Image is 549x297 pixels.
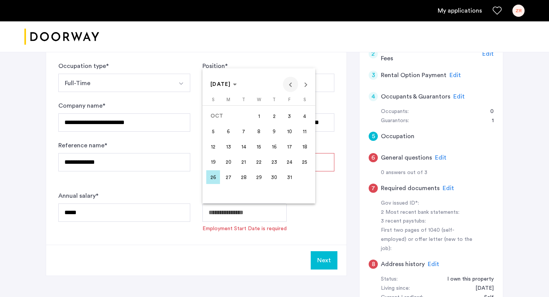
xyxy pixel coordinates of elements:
span: 11 [298,124,311,138]
button: October 18, 2003 [297,139,312,154]
span: 9 [267,124,281,138]
span: 14 [237,140,250,153]
button: October 7, 2003 [236,124,251,139]
span: T [273,98,276,102]
button: October 15, 2003 [251,139,266,154]
button: October 1, 2003 [251,108,266,124]
span: 24 [283,155,296,169]
button: October 13, 2003 [221,139,236,154]
button: October 24, 2003 [282,154,297,169]
span: 28 [237,170,250,184]
span: [DATE] [210,82,231,87]
button: October 8, 2003 [251,124,266,139]
span: 8 [252,124,266,138]
span: S [303,98,306,102]
button: October 17, 2003 [282,139,297,154]
span: T [242,98,245,102]
span: 1 [252,109,266,123]
button: October 4, 2003 [297,108,312,124]
span: 19 [206,155,220,169]
span: 18 [298,140,311,153]
button: October 25, 2003 [297,154,312,169]
button: October 6, 2003 [221,124,236,139]
span: 15 [252,140,266,153]
button: October 27, 2003 [221,169,236,185]
span: W [257,98,261,102]
button: October 23, 2003 [266,154,282,169]
span: 31 [283,170,296,184]
button: October 14, 2003 [236,139,251,154]
button: Previous month [283,77,298,92]
span: 22 [252,155,266,169]
span: F [288,98,291,102]
span: 3 [283,109,296,123]
span: 4 [298,109,311,123]
button: October 19, 2003 [205,154,221,169]
span: 2 [267,109,281,123]
span: M [226,98,230,102]
td: OCT [205,108,251,124]
span: 10 [283,124,296,138]
button: October 31, 2003 [282,169,297,185]
span: 30 [267,170,281,184]
span: 6 [222,124,235,138]
button: October 11, 2003 [297,124,312,139]
button: October 12, 2003 [205,139,221,154]
button: October 29, 2003 [251,169,266,185]
button: October 20, 2003 [221,154,236,169]
button: Choose month and year [207,77,240,91]
span: 26 [206,170,220,184]
button: October 22, 2003 [251,154,266,169]
button: October 26, 2003 [205,169,221,185]
span: 20 [222,155,235,169]
span: 7 [237,124,250,138]
button: October 9, 2003 [266,124,282,139]
span: 16 [267,140,281,153]
button: October 30, 2003 [266,169,282,185]
button: October 5, 2003 [205,124,221,139]
button: Next month [298,77,313,92]
span: 23 [267,155,281,169]
button: October 3, 2003 [282,108,297,124]
button: October 10, 2003 [282,124,297,139]
button: October 21, 2003 [236,154,251,169]
button: October 16, 2003 [266,139,282,154]
span: S [212,98,214,102]
span: 5 [206,124,220,138]
button: October 28, 2003 [236,169,251,185]
span: 17 [283,140,296,153]
span: 25 [298,155,311,169]
span: 13 [222,140,235,153]
span: 27 [222,170,235,184]
span: 21 [237,155,250,169]
span: 12 [206,140,220,153]
button: October 2, 2003 [266,108,282,124]
span: 29 [252,170,266,184]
